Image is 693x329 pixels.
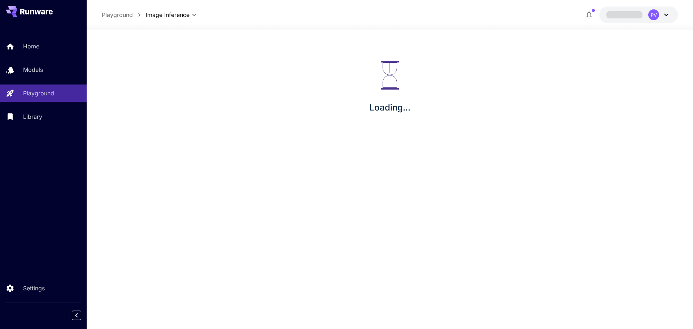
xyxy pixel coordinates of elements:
button: PV [599,7,678,23]
p: Settings [23,284,45,293]
div: Collapse sidebar [77,309,87,322]
p: Loading... [369,101,410,114]
p: Models [23,65,43,74]
span: Image Inference [146,10,189,19]
div: PV [648,9,659,20]
p: Home [23,42,39,51]
button: Collapse sidebar [72,311,81,320]
p: Library [23,112,42,121]
a: Playground [102,10,133,19]
nav: breadcrumb [102,10,146,19]
p: Playground [23,89,54,98]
